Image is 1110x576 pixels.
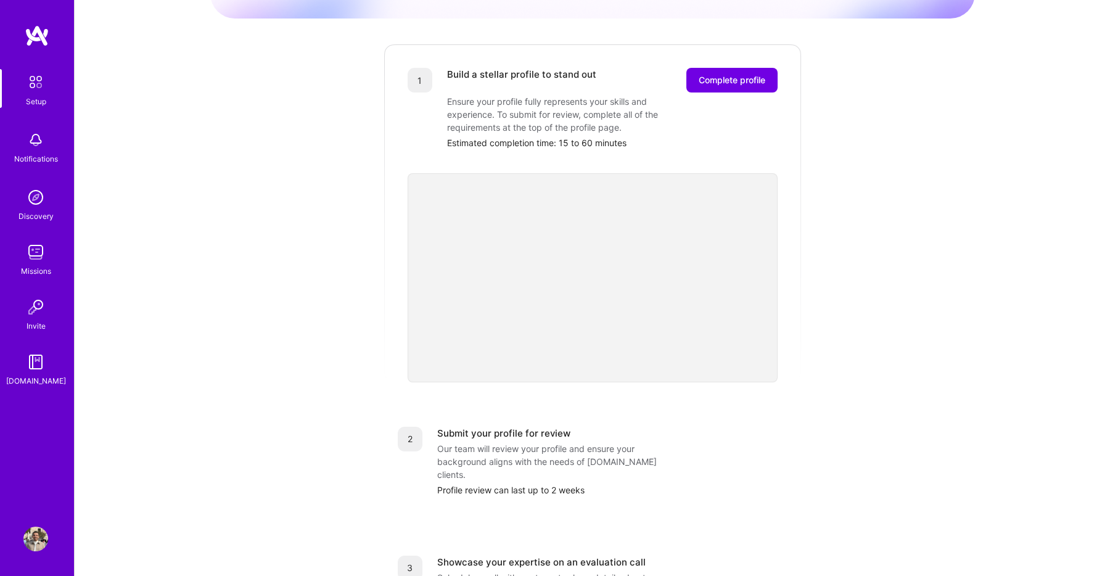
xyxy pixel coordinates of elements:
div: Discovery [18,210,54,223]
div: Submit your profile for review [437,427,570,440]
div: [DOMAIN_NAME] [6,374,66,387]
button: Complete profile [686,68,778,93]
div: Profile review can last up to 2 weeks [437,483,787,496]
div: Ensure your profile fully represents your skills and experience. To submit for review, complete a... [447,95,694,134]
div: Estimated completion time: 15 to 60 minutes [447,136,778,149]
img: logo [25,25,49,47]
div: Invite [27,319,46,332]
img: discovery [23,185,48,210]
iframe: To enrich screen reader interactions, please activate Accessibility in Grammarly extension settings [408,173,778,382]
div: Showcase your expertise on an evaluation call [437,556,646,569]
img: Invite [23,295,48,319]
img: guide book [23,350,48,374]
img: User Avatar [23,527,48,551]
span: Complete profile [699,74,765,86]
a: User Avatar [20,527,51,551]
div: Build a stellar profile to stand out [447,68,596,93]
img: teamwork [23,240,48,265]
div: Notifications [14,152,58,165]
div: 2 [398,427,422,451]
div: Missions [21,265,51,278]
img: bell [23,128,48,152]
img: setup [23,69,49,95]
div: 1 [408,68,432,93]
div: Our team will review your profile and ensure your background aligns with the needs of [DOMAIN_NAM... [437,442,684,481]
div: Setup [26,95,46,108]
